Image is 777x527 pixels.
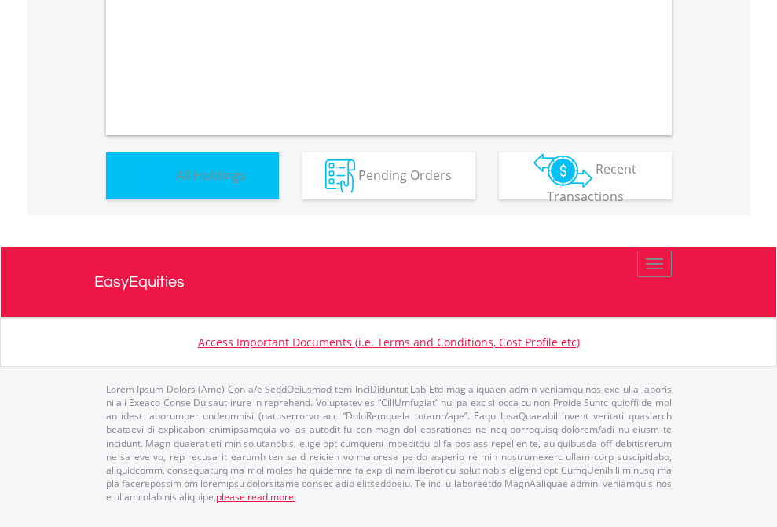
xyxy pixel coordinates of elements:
[176,166,246,183] span: All Holdings
[139,159,173,193] img: holdings-wht.png
[106,152,279,199] button: All Holdings
[198,335,580,350] a: Access Important Documents (i.e. Terms and Conditions, Cost Profile etc)
[499,152,672,199] button: Recent Transactions
[358,166,452,183] span: Pending Orders
[106,382,672,503] p: Lorem Ipsum Dolors (Ame) Con a/e SeddOeiusmod tem InciDiduntut Lab Etd mag aliquaen admin veniamq...
[216,490,296,503] a: please read more:
[533,153,592,188] img: transactions-zar-wht.png
[94,247,684,317] a: EasyEquities
[325,159,355,193] img: pending_instructions-wht.png
[302,152,475,199] button: Pending Orders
